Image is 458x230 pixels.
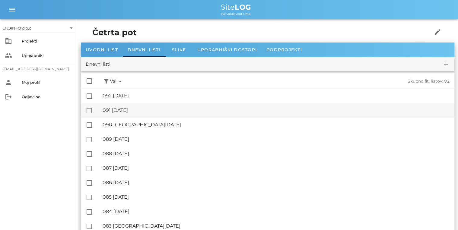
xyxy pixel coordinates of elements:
div: 088 [DATE] [103,151,450,156]
iframe: Chat Widget [372,165,458,230]
i: person [5,79,12,86]
b: LOG [235,3,251,11]
div: 091 [DATE] [103,107,450,113]
span: Vsi [110,77,124,85]
div: EKOINFO d.o.o [2,23,75,33]
div: 083 [GEOGRAPHIC_DATA][DATE] [103,223,450,229]
div: Uporabniki [22,53,72,58]
span: Dnevni listi [128,47,161,52]
div: Odjavi se [22,94,72,99]
span: Slike [172,47,186,52]
div: 086 [DATE] [103,180,450,185]
i: people [5,52,12,59]
i: add [442,61,450,68]
div: Pripomoček za klepet [372,165,458,230]
h1: Četrta pot [93,27,414,39]
i: logout [5,93,12,100]
div: Dnevni listi [86,61,110,68]
i: arrow_drop_down [68,24,75,32]
div: 085 [DATE] [103,194,450,200]
span: Uvodni list [86,47,118,52]
span: Podprojekti [266,47,302,52]
i: arrow_drop_down [116,78,124,85]
i: menu [8,6,16,13]
div: Projekti [22,39,72,43]
div: 084 [DATE] [103,209,450,214]
i: edit [434,28,441,36]
div: Skupno št. listov: 92 [287,79,450,84]
div: 087 [DATE] [103,165,450,171]
i: business [5,37,12,45]
span: Site [221,3,251,11]
span: We value your time. [221,12,251,16]
div: 090 [GEOGRAPHIC_DATA][DATE] [103,122,450,128]
button: filter_alt [103,77,110,85]
div: EKOINFO d.o.o [2,25,31,31]
div: Moj profil [22,80,72,85]
div: 092 [DATE] [103,93,450,99]
span: Uporabniški dostopi [197,47,257,52]
div: 089 [DATE] [103,136,450,142]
